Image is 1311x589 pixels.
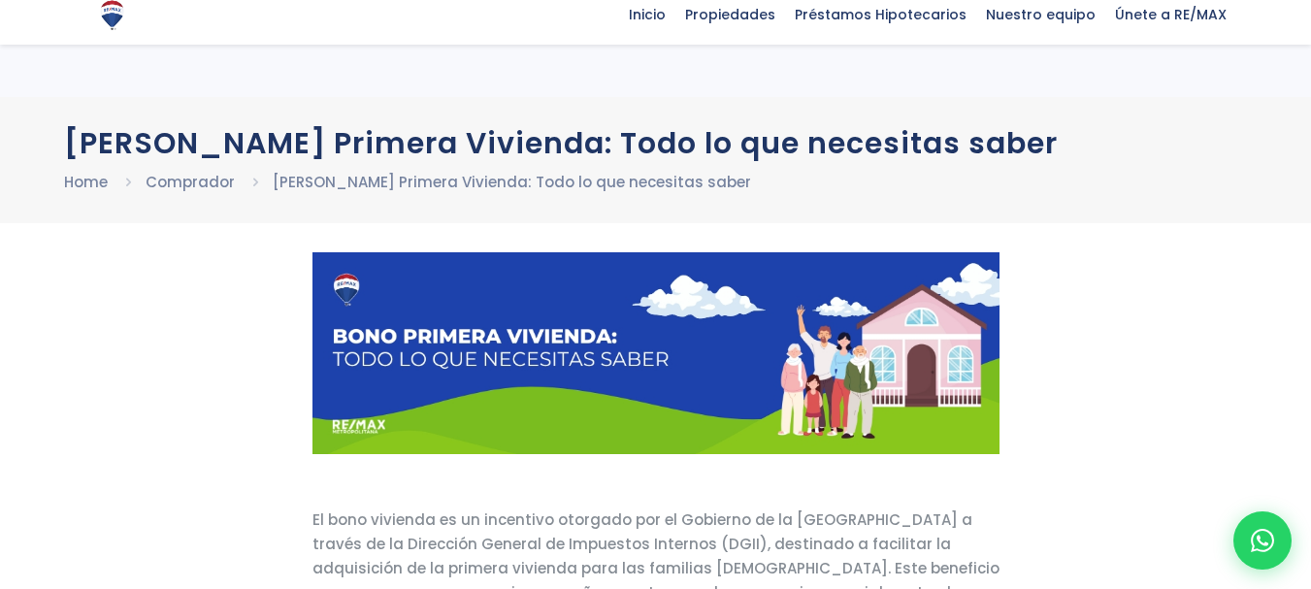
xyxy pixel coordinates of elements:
a: Home [64,172,108,192]
a: Comprador [146,172,235,192]
h1: [PERSON_NAME] Primera Vivienda: Todo lo que necesitas saber [64,126,1248,160]
li: [PERSON_NAME] Primera Vivienda: Todo lo que necesitas saber [273,170,751,194]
